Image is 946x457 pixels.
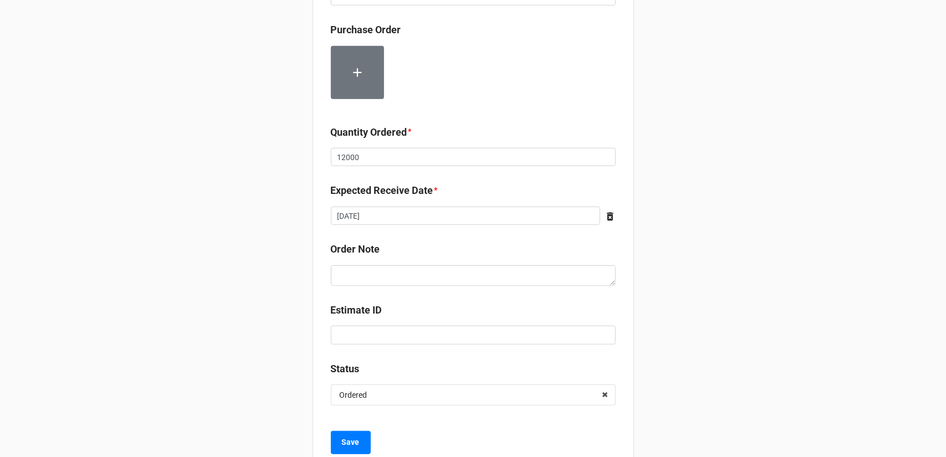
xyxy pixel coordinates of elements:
[331,207,600,225] input: Date
[331,431,371,454] button: Save
[331,125,407,140] label: Quantity Ordered
[340,391,367,399] div: Ordered
[331,302,382,318] label: Estimate ID
[331,22,401,38] label: Purchase Order
[331,361,360,377] label: Status
[342,437,360,448] b: Save
[331,183,433,198] label: Expected Receive Date
[331,242,380,257] label: Order Note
